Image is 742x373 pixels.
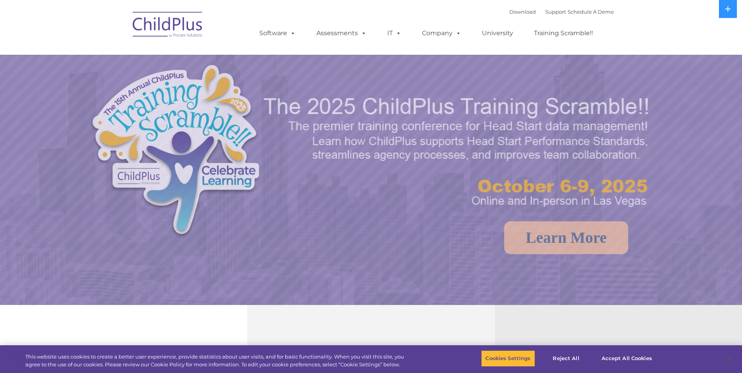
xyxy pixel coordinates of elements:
[252,25,304,41] a: Software
[481,350,535,367] button: Cookies Settings
[25,353,408,368] div: This website uses cookies to create a better user experience, provide statistics about user visit...
[474,25,521,41] a: University
[721,350,738,367] button: Close
[379,25,409,41] a: IT
[542,350,591,367] button: Reject All
[545,9,566,15] a: Support
[509,9,536,15] a: Download
[526,25,601,41] a: Training Scramble!!
[129,6,207,45] img: ChildPlus by Procare Solutions
[414,25,469,41] a: Company
[509,9,614,15] font: |
[309,25,374,41] a: Assessments
[568,9,614,15] a: Schedule A Demo
[504,221,628,254] a: Learn More
[597,350,656,367] button: Accept All Cookies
